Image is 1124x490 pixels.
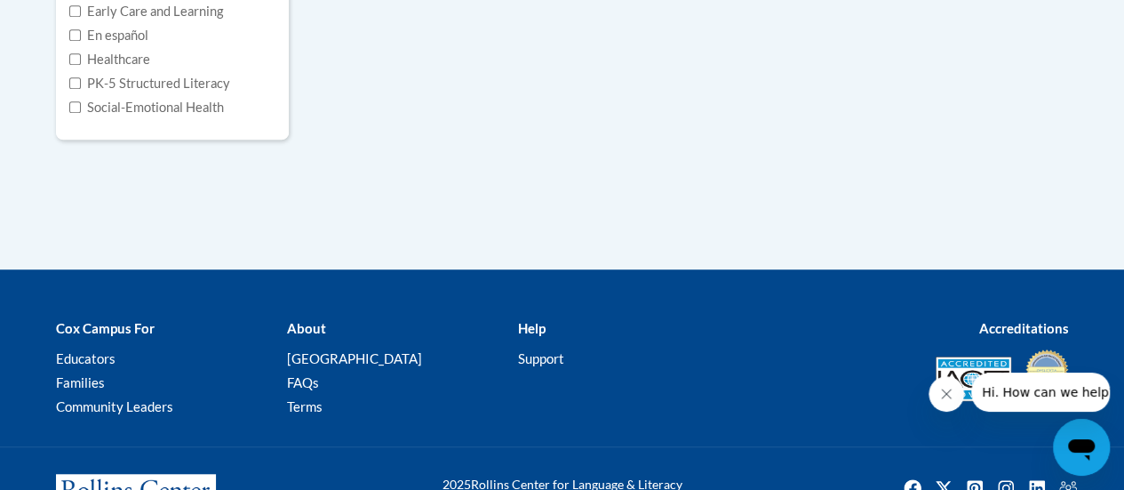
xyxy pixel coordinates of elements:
[286,374,318,390] a: FAQs
[1024,348,1069,410] img: IDA® Accredited
[69,77,81,89] input: Checkbox for Options
[69,98,224,117] label: Social-Emotional Health
[56,350,116,366] a: Educators
[517,350,563,366] a: Support
[929,376,964,412] iframe: Close message
[69,29,81,41] input: Checkbox for Options
[69,53,81,65] input: Checkbox for Options
[69,26,148,45] label: En español
[286,320,325,336] b: About
[69,2,223,21] label: Early Care and Learning
[69,5,81,17] input: Checkbox for Options
[11,12,144,27] span: Hi. How can we help?
[69,50,150,69] label: Healthcare
[69,101,81,113] input: Checkbox for Options
[56,320,155,336] b: Cox Campus For
[56,398,173,414] a: Community Leaders
[517,320,545,336] b: Help
[69,74,230,93] label: PK-5 Structured Literacy
[56,374,105,390] a: Families
[1053,419,1110,476] iframe: Button to launch messaging window
[979,320,1069,336] b: Accreditations
[936,357,1011,401] img: Accredited IACET® Provider
[286,350,421,366] a: [GEOGRAPHIC_DATA]
[286,398,322,414] a: Terms
[971,373,1110,412] iframe: Message from company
